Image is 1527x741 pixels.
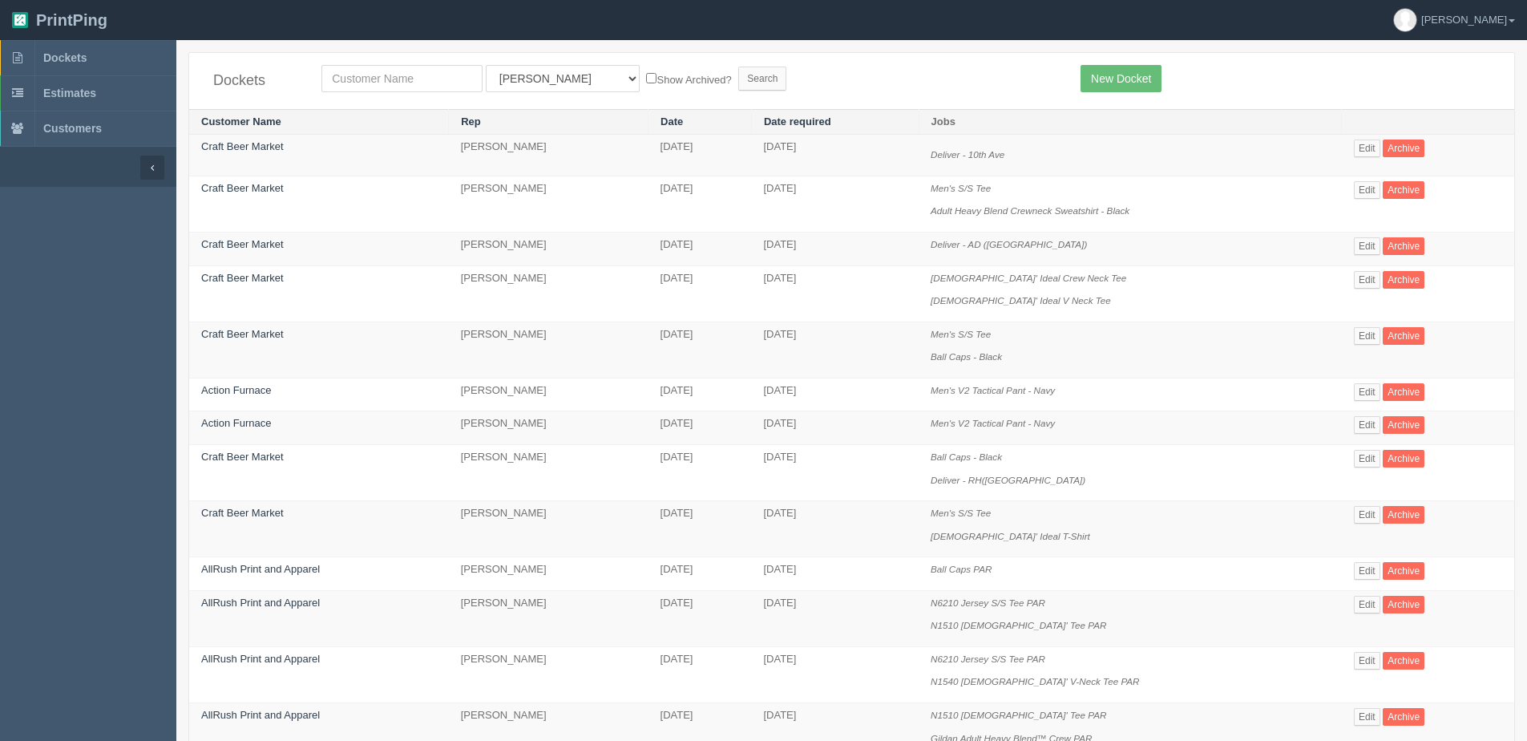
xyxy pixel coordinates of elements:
[931,149,1004,160] i: Deliver - 10th Ave
[201,597,320,609] a: AllRush Print and Apparel
[931,239,1087,249] i: Deliver - AD ([GEOGRAPHIC_DATA])
[1354,450,1380,468] a: Edit
[931,710,1106,720] i: N1510 [DEMOGRAPHIC_DATA]' Tee PAR
[449,322,648,378] td: [PERSON_NAME]
[201,238,284,250] a: Craft Beer Market
[648,233,752,266] td: [DATE]
[449,411,648,445] td: [PERSON_NAME]
[449,378,648,411] td: [PERSON_NAME]
[321,65,483,92] input: Customer Name
[931,351,1002,362] i: Ball Caps - Black
[1383,562,1424,580] a: Archive
[1354,506,1380,524] a: Edit
[1383,181,1424,199] a: Archive
[751,322,919,378] td: [DATE]
[201,653,320,665] a: AllRush Print and Apparel
[931,329,991,339] i: Men's S/S Tee
[1354,181,1380,199] a: Edit
[1354,271,1380,289] a: Edit
[931,273,1126,283] i: [DEMOGRAPHIC_DATA]' Ideal Crew Neck Tee
[751,176,919,232] td: [DATE]
[648,135,752,176] td: [DATE]
[201,182,284,194] a: Craft Beer Market
[648,411,752,445] td: [DATE]
[738,67,786,91] input: Search
[1383,383,1424,401] a: Archive
[449,444,648,500] td: [PERSON_NAME]
[751,135,919,176] td: [DATE]
[1383,140,1424,157] a: Archive
[931,475,1085,485] i: Deliver - RH([GEOGRAPHIC_DATA])
[1383,596,1424,613] a: Archive
[648,265,752,322] td: [DATE]
[201,417,271,429] a: Action Furnace
[751,265,919,322] td: [DATE]
[449,233,648,266] td: [PERSON_NAME]
[648,590,752,646] td: [DATE]
[1383,327,1424,345] a: Archive
[1354,562,1380,580] a: Edit
[751,444,919,500] td: [DATE]
[12,12,28,28] img: logo-3e63b451c926e2ac314895c53de4908e5d424f24456219fb08d385ab2e579770.png
[1354,596,1380,613] a: Edit
[751,233,919,266] td: [DATE]
[931,451,1002,462] i: Ball Caps - Black
[213,73,297,89] h4: Dockets
[751,646,919,703] td: [DATE]
[1394,9,1416,31] img: avatar_default-7531ab5dedf162e01f1e0bb0964e6a185e93c5c22dfe317fb01d7f8cd2b1632c.jpg
[201,507,284,519] a: Craft Beer Market
[751,590,919,646] td: [DATE]
[648,557,752,591] td: [DATE]
[931,676,1140,686] i: N1540 [DEMOGRAPHIC_DATA]' V-Neck Tee PAR
[931,564,992,574] i: Ball Caps PAR
[1383,271,1424,289] a: Archive
[201,115,281,128] a: Customer Name
[919,109,1342,135] th: Jobs
[648,378,752,411] td: [DATE]
[449,135,648,176] td: [PERSON_NAME]
[751,378,919,411] td: [DATE]
[449,646,648,703] td: [PERSON_NAME]
[751,411,919,445] td: [DATE]
[1354,237,1380,255] a: Edit
[648,176,752,232] td: [DATE]
[648,444,752,500] td: [DATE]
[201,328,284,340] a: Craft Beer Market
[931,508,991,518] i: Men's S/S Tee
[1383,506,1424,524] a: Archive
[931,654,1045,664] i: N6210 Jersey S/S Tee PAR
[43,87,96,99] span: Estimates
[1383,450,1424,468] a: Archive
[751,557,919,591] td: [DATE]
[646,70,731,88] label: Show Archived?
[764,115,831,128] a: Date required
[1383,652,1424,670] a: Archive
[931,418,1055,428] i: Men's V2 Tactical Pant - Navy
[449,176,648,232] td: [PERSON_NAME]
[1081,65,1161,92] a: New Docket
[931,597,1045,608] i: N6210 Jersey S/S Tee PAR
[660,115,683,128] a: Date
[931,531,1090,541] i: [DEMOGRAPHIC_DATA]' Ideal T-Shirt
[201,384,271,396] a: Action Furnace
[1383,237,1424,255] a: Archive
[201,140,284,152] a: Craft Beer Market
[1354,383,1380,401] a: Edit
[201,272,284,284] a: Craft Beer Market
[43,122,102,135] span: Customers
[648,646,752,703] td: [DATE]
[461,115,481,128] a: Rep
[931,205,1129,216] i: Adult Heavy Blend Crewneck Sweatshirt - Black
[201,563,320,575] a: AllRush Print and Apparel
[931,295,1111,306] i: [DEMOGRAPHIC_DATA]' Ideal V Neck Tee
[449,557,648,591] td: [PERSON_NAME]
[931,183,991,193] i: Men's S/S Tee
[648,322,752,378] td: [DATE]
[43,51,87,64] span: Dockets
[1354,652,1380,670] a: Edit
[449,501,648,557] td: [PERSON_NAME]
[449,265,648,322] td: [PERSON_NAME]
[646,73,656,83] input: Show Archived?
[1354,708,1380,726] a: Edit
[449,590,648,646] td: [PERSON_NAME]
